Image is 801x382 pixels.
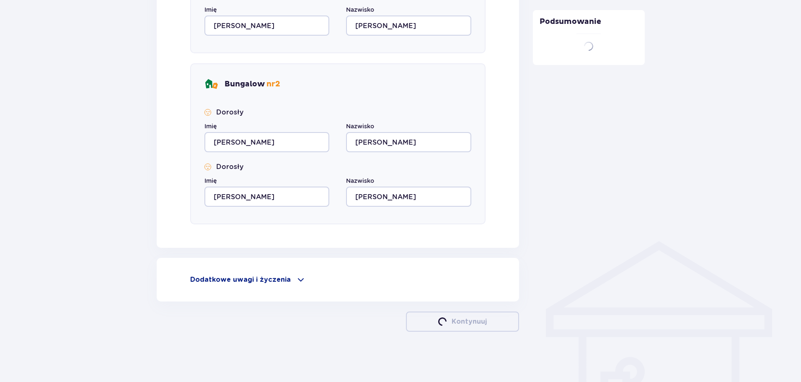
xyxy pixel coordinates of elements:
button: loaderKontynuuj [406,312,519,332]
label: Imię [204,122,217,130]
label: Imię [204,177,217,185]
span: nr 2 [266,79,280,89]
p: Podsumowanie [533,17,645,34]
p: Kontynuuj [452,317,487,326]
label: Nazwisko [346,5,374,14]
input: Nazwisko [346,16,471,36]
input: Imię [204,16,329,36]
label: Nazwisko [346,177,374,185]
p: Dodatkowe uwagi i życzenia [190,275,291,284]
input: Imię [204,187,329,207]
img: Smile Icon [204,109,211,116]
input: Imię [204,132,329,152]
p: Dorosły [216,108,243,117]
label: Nazwisko [346,122,374,130]
p: Dorosły [216,162,243,172]
input: Nazwisko [346,132,471,152]
label: Imię [204,5,217,14]
p: Bungalow [225,79,280,89]
img: loader [583,41,594,52]
img: bungalows Icon [204,78,218,91]
img: Smile Icon [204,164,211,170]
img: loader [438,317,447,326]
input: Nazwisko [346,187,471,207]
